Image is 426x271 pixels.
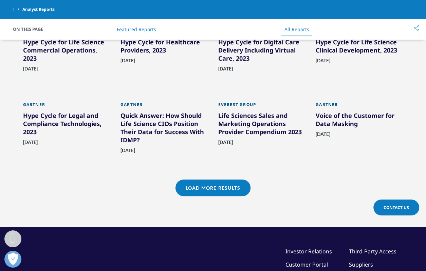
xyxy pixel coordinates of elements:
span: Contact Us [384,205,409,210]
div: Hype Cycle for Life Science Commercial Operations, 2023 [23,38,111,65]
div: Gartner [316,102,403,111]
span: [DATE] [121,147,135,157]
span: On This Page [13,26,50,33]
div: Hype Cycle for Life Science Clinical Development, 2023 [316,38,403,57]
span: [DATE] [23,139,38,149]
div: Hype Cycle for Digital Care Delivery Including Virtual Care, 2023 [218,38,306,65]
div: Quick Answer: How Should Life Science CIOs Position Their Data for Success With IDMP? [121,111,208,147]
div: Voice of the Customer for Data Masking [316,111,403,130]
div: Gartner [121,102,208,111]
a: Contact Us [373,200,419,215]
div: Everest Group [218,102,306,111]
a: Load More Results [175,180,251,196]
span: [DATE] [218,66,233,76]
a: Third-Party Access [349,248,396,255]
a: Suppliers [349,261,373,268]
span: [DATE] [218,139,233,149]
span: Analyst Reports [22,3,55,16]
a: Investor Relations [285,248,332,255]
span: [DATE] [121,58,135,67]
div: Hype Cycle for Healthcare Providers, 2023 [121,38,208,57]
a: Customer Portal [285,261,328,268]
div: Life Sciences Sales and Marketing Operations Provider Compendium 2023 [218,111,306,139]
span: [DATE] [23,66,38,76]
a: Featured Reports [117,26,156,33]
span: [DATE] [316,58,330,67]
a: All Reports [284,26,309,33]
div: Hype Cycle for Legal and Compliance Technologies, 2023 [23,111,111,139]
div: Gartner [23,102,111,111]
span: [DATE] [316,131,330,141]
button: 打开偏好 [4,251,21,268]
